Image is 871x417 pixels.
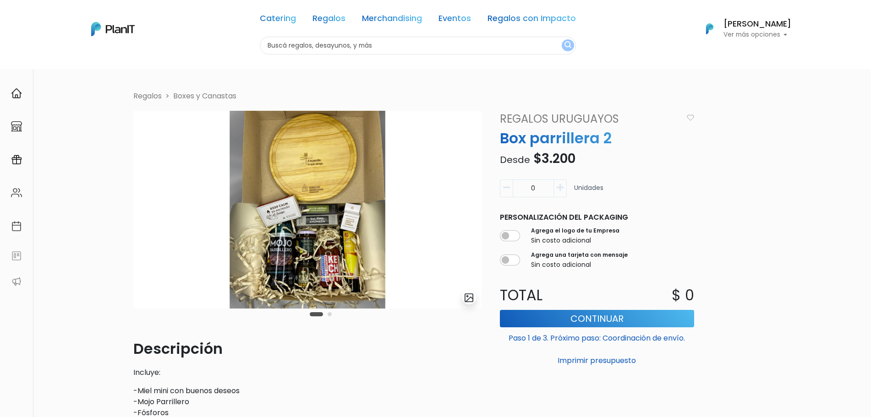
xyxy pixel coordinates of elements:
[500,153,530,166] span: Desde
[133,111,482,309] img: Dise%C3%B1o_sin_t%C3%ADtulo_-_2024-11-20T150145.520.png
[310,312,323,316] button: Carousel Page 1 (Current Slide)
[494,284,597,306] p: Total
[564,41,571,50] img: search_button-432b6d5273f82d61273b3651a40e1bd1b912527efae98b1b7a1b2c0702e16a8d.svg
[438,15,471,26] a: Eventos
[11,88,22,99] img: home-e721727adea9d79c4d83392d1f703f7f8bce08238fde08b1acbfd93340b81755.svg
[91,22,135,36] img: PlanIt Logo
[133,91,162,102] li: Regalos
[723,20,791,28] h6: [PERSON_NAME]
[11,187,22,198] img: people-662611757002400ad9ed0e3c099ab2801c6687ba6c219adb57efc949bc21e19d.svg
[500,310,694,327] button: Continuar
[694,17,791,41] button: PlanIt Logo [PERSON_NAME] Ver más opciones
[488,15,576,26] a: Regalos con Impacto
[531,260,628,270] p: Sin costo adicional
[494,111,683,127] a: REGALOS URUGUAYOS
[531,251,628,259] label: Agrega una tarjeta con mensaje
[500,329,694,344] p: Paso 1 de 3. Próximo paso: Coordinación de envío.
[133,367,482,378] p: Incluye:
[723,32,791,38] p: Ver más opciones
[494,127,700,149] p: Box parrillera 2
[312,15,345,26] a: Regalos
[11,276,22,287] img: partners-52edf745621dab592f3b2c58e3bca9d71375a7ef29c3b500c9f145b62cc070d4.svg
[500,212,694,223] p: Personalización del packaging
[574,183,603,201] p: Unidades
[307,309,334,320] div: Carousel Pagination
[531,227,619,235] label: Agrega el logo de tu Empresa
[533,150,575,168] span: $3.200
[11,221,22,232] img: calendar-87d922413cdce8b2cf7b7f5f62616a5cf9e4887200fb71536465627b3292af00.svg
[128,91,744,103] nav: breadcrumb
[133,338,482,360] p: Descripción
[260,15,296,26] a: Catering
[11,121,22,132] img: marketplace-4ceaa7011d94191e9ded77b95e3339b90024bf715f7c57f8cf31f2d8c509eaba.svg
[328,312,332,316] button: Carousel Page 2
[531,236,619,245] p: Sin costo adicional
[11,250,22,261] img: feedback-78b5a0c8f98aac82b08bfc38622c3050aee476f2c9584af64705fc4e61158814.svg
[362,15,422,26] a: Merchandising
[173,91,236,101] a: Boxes y Canastas
[700,19,720,39] img: PlanIt Logo
[260,37,576,54] input: Buscá regalos, desayunos, y más
[672,284,694,306] p: $ 0
[464,292,474,303] img: gallery-light
[500,353,694,368] button: Imprimir presupuesto
[687,114,694,121] img: heart_icon
[11,154,22,165] img: campaigns-02234683943229c281be62815700db0a1741e53638e28bf9629b52c665b00959.svg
